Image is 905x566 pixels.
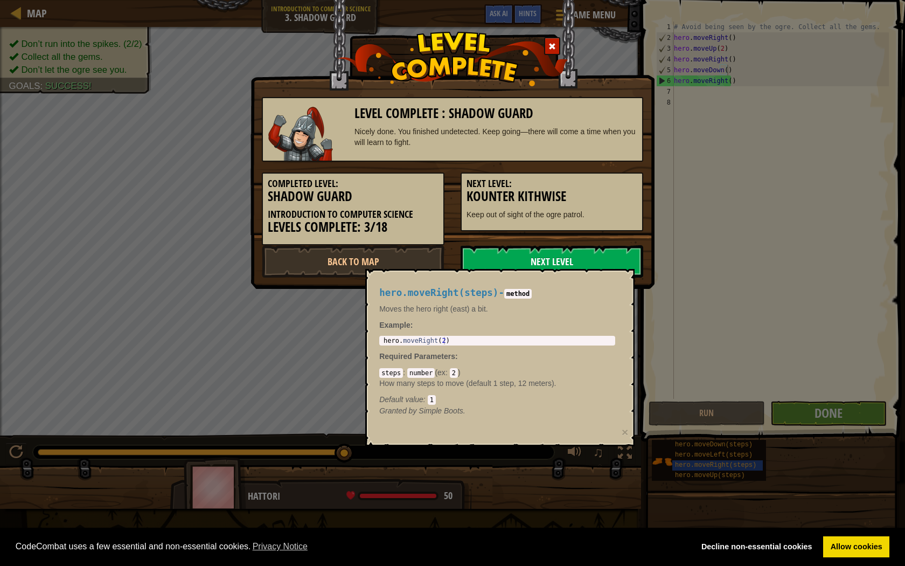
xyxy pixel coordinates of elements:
h4: - [379,288,615,298]
h3: Kounter Kithwise [467,189,637,204]
span: Example [379,321,410,329]
code: 2 [450,368,458,378]
span: Default value [379,395,423,404]
a: allow cookies [823,536,889,558]
button: × [622,426,628,438]
span: : [423,395,428,404]
h5: Next Level: [467,178,637,189]
em: Simple Boots. [379,406,465,415]
h3: Level Complete : Shadow Guard [354,106,637,121]
span: Granted by [379,406,419,415]
a: deny cookies [694,536,819,558]
p: Moves the hero right (east) a bit. [379,303,615,314]
h5: Introduction to Computer Science [268,209,438,220]
span: ex [437,368,445,377]
span: Required Parameters [379,352,455,361]
div: Nicely done. You finished undetected. Keep going—there will come a time when you will learn to fi... [354,126,637,148]
img: level_complete.png [337,32,568,86]
h3: Shadow Guard [268,189,438,204]
div: ( ) [379,367,615,405]
h3: Levels Complete: 3/18 [268,220,438,234]
h5: Completed Level: [268,178,438,189]
strong: : [379,321,413,329]
code: method [504,289,532,299]
code: number [407,368,435,378]
span: : [455,352,458,361]
span: CodeCombat uses a few essential and non-essential cookies. [16,539,686,555]
code: steps [379,368,403,378]
a: learn more about cookies [251,539,310,555]
span: : [403,368,407,377]
p: How many steps to move (default 1 step, 12 meters). [379,378,615,389]
p: Keep out of sight of the ogre patrol. [467,209,637,220]
a: Next Level [461,245,643,278]
code: 1 [428,395,436,405]
a: Back to Map [262,245,444,278]
span: hero.moveRight(steps) [379,287,498,298]
span: : [445,368,450,377]
img: samurai.png [268,107,333,161]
